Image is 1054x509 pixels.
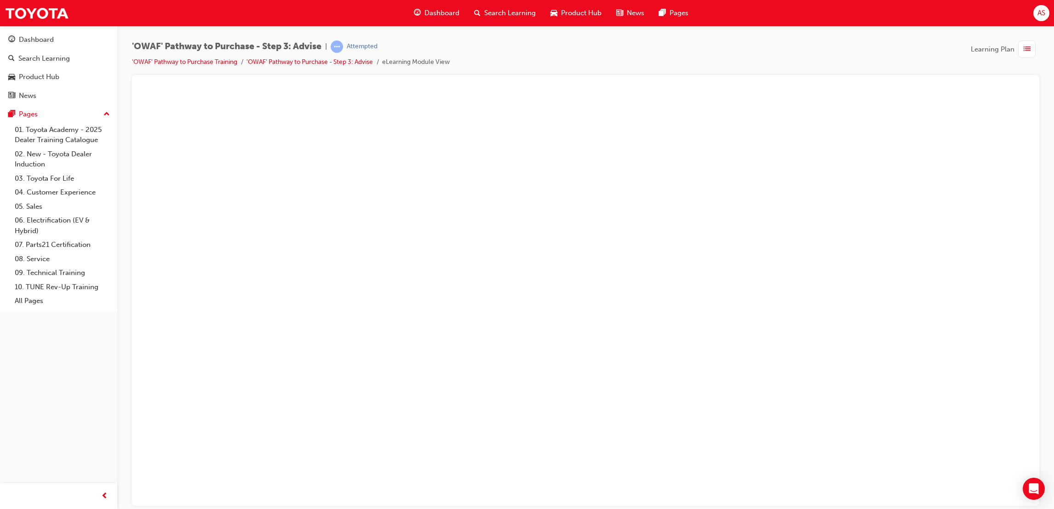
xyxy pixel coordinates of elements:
[4,87,114,104] a: News
[11,185,114,200] a: 04. Customer Experience
[1024,44,1031,55] span: list-icon
[331,40,343,53] span: learningRecordVerb_ATTEMPT-icon
[1037,8,1045,18] span: AS
[11,200,114,214] a: 05. Sales
[659,7,666,19] span: pages-icon
[543,4,609,23] a: car-iconProduct Hub
[561,8,601,18] span: Product Hub
[325,41,327,52] span: |
[8,55,15,63] span: search-icon
[1033,5,1049,21] button: AS
[4,31,114,48] a: Dashboard
[467,4,543,23] a: search-iconSearch Learning
[4,106,114,123] button: Pages
[971,40,1039,58] button: Learning Plan
[414,7,421,19] span: guage-icon
[670,8,688,18] span: Pages
[627,8,644,18] span: News
[407,4,467,23] a: guage-iconDashboard
[8,73,15,81] span: car-icon
[19,91,36,101] div: News
[616,7,623,19] span: news-icon
[11,266,114,280] a: 09. Technical Training
[4,50,114,67] a: Search Learning
[11,294,114,308] a: All Pages
[246,58,373,66] a: 'OWAF' Pathway to Purchase - Step 3: Advise
[101,491,108,502] span: prev-icon
[474,7,481,19] span: search-icon
[382,57,450,68] li: eLearning Module View
[19,109,38,120] div: Pages
[132,58,237,66] a: 'OWAF' Pathway to Purchase Training
[18,53,70,64] div: Search Learning
[11,252,114,266] a: 08. Service
[424,8,459,18] span: Dashboard
[11,238,114,252] a: 07. Parts21 Certification
[4,29,114,106] button: DashboardSearch LearningProduct HubNews
[11,213,114,238] a: 06. Electrification (EV & Hybrid)
[609,4,652,23] a: news-iconNews
[19,34,54,45] div: Dashboard
[1023,478,1045,500] div: Open Intercom Messenger
[8,36,15,44] span: guage-icon
[11,147,114,172] a: 02. New - Toyota Dealer Induction
[8,110,15,119] span: pages-icon
[484,8,536,18] span: Search Learning
[4,69,114,86] a: Product Hub
[132,41,321,52] span: 'OWAF' Pathway to Purchase - Step 3: Advise
[8,92,15,100] span: news-icon
[5,3,69,23] img: Trak
[652,4,696,23] a: pages-iconPages
[19,72,59,82] div: Product Hub
[971,44,1014,55] span: Learning Plan
[11,123,114,147] a: 01. Toyota Academy - 2025 Dealer Training Catalogue
[11,280,114,294] a: 10. TUNE Rev-Up Training
[103,109,110,120] span: up-icon
[347,42,378,51] div: Attempted
[550,7,557,19] span: car-icon
[11,172,114,186] a: 03. Toyota For Life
